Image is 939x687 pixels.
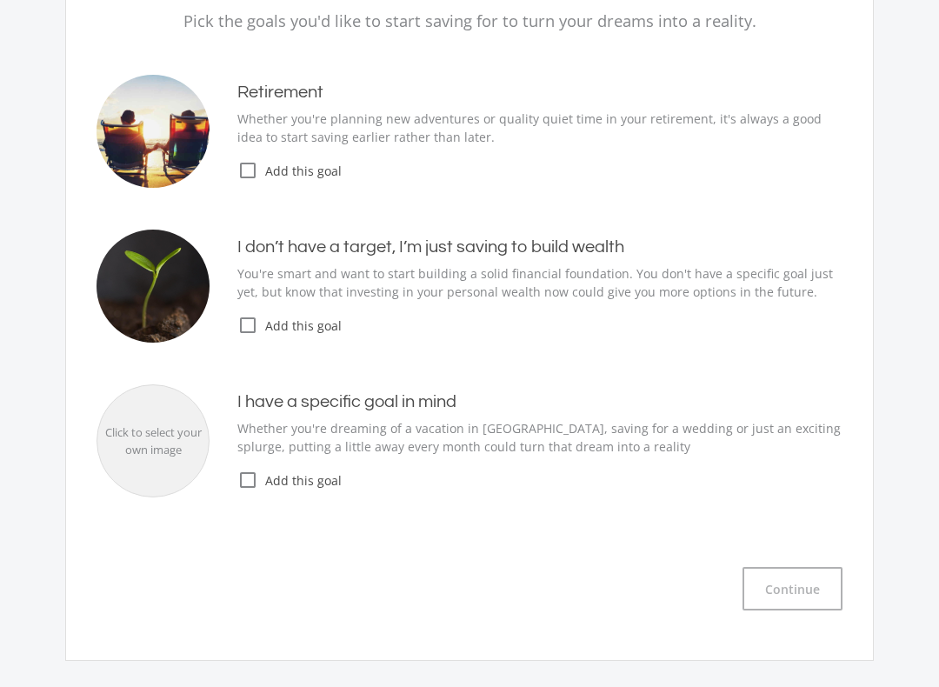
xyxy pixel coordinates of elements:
[237,392,842,413] h4: I have a specific goal in mind
[237,110,842,147] p: Whether you're planning new adventures or quality quiet time in your retirement, it's always a go...
[237,237,842,258] h4: I don’t have a target, I’m just saving to build wealth
[237,420,842,457] p: Whether you're dreaming of a vacation in [GEOGRAPHIC_DATA], saving for a wedding or just an excit...
[97,425,209,459] div: Click to select your own image
[743,568,842,611] button: Continue
[97,10,842,34] p: Pick the goals you'd like to start saving for to turn your dreams into a reality.
[237,265,842,302] p: You're smart and want to start building a solid financial foundation. You don't have a specific g...
[237,470,258,491] i: check_box_outline_blank
[237,316,258,337] i: check_box_outline_blank
[237,83,842,103] h4: Retirement
[258,163,842,181] span: Add this goal
[237,161,258,182] i: check_box_outline_blank
[258,317,842,336] span: Add this goal
[258,472,842,490] span: Add this goal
